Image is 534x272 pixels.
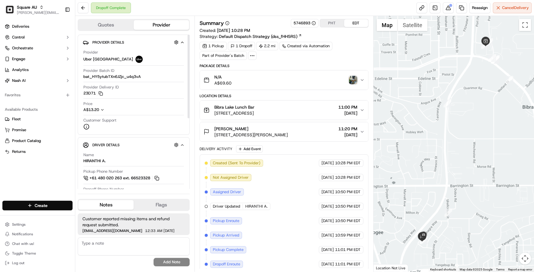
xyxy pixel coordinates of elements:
[102,59,110,66] button: Start new chat
[349,76,357,84] img: photo_proof_of_delivery image
[200,100,368,120] button: Bibra Lake Lunch Bar[STREET_ADDRESS]11:00 PM[DATE]
[508,268,532,271] a: Report a map error
[496,268,505,271] a: Terms (opens in new tab)
[2,259,73,267] button: Log out
[2,230,73,238] button: Notifications
[2,136,73,146] button: Product Catalog
[279,42,332,50] a: Created via Automation
[228,42,255,50] div: 1 Dropoff
[83,107,99,112] span: A$13.20
[12,241,34,246] span: Chat with us!
[335,247,361,252] span: 11:01 PM EDT
[51,88,56,92] div: 💻
[12,127,26,133] span: Promise
[2,54,73,64] button: Engage
[2,105,73,114] div: Available Products
[214,104,254,110] span: Bibra Lake Lunch Bar
[213,261,240,267] span: Dropoff Enroute
[5,138,70,144] a: Product Catalog
[200,94,368,98] div: Location Details
[321,233,334,238] span: [DATE]
[2,76,73,85] button: Nash AI
[60,102,73,106] span: Pylon
[83,118,116,123] span: Customer Support
[163,229,175,233] span: [DATE]
[2,65,73,75] a: Analytics
[213,247,244,252] span: Pickup Complete
[17,10,60,15] button: [PERSON_NAME][EMAIL_ADDRESS][DOMAIN_NAME]
[2,32,73,42] button: Control
[338,132,357,138] span: [DATE]
[12,232,33,236] span: Notifications
[5,149,70,154] a: Returns
[5,5,14,14] img: Square AU
[2,43,73,53] button: Orchestrate
[502,5,529,11] span: Cancel Delivery
[83,187,124,192] span: Dropoff Phone Number
[82,216,185,228] span: Customer reported missing items and refund request submitted.
[460,268,492,271] span: Map data ©2025 Google
[12,87,46,93] span: Knowledge Base
[83,74,141,79] span: bat_HY5ytubTXn6JZjc_u4q3vA
[2,90,73,100] div: Favorites
[338,104,357,110] span: 11:00 PM
[5,127,70,133] a: Promise
[12,116,21,122] span: Fleet
[145,229,162,233] span: 12:33 AM
[398,19,427,31] button: Show satellite imagery
[12,261,24,265] span: Log out
[338,126,357,132] span: 11:20 PM
[375,264,395,272] a: Open this area in Google Maps (opens a new window)
[12,67,29,73] span: Analytics
[344,19,368,27] button: EDT
[214,74,231,80] span: N/A
[6,24,110,33] p: Welcome 👋
[219,33,297,39] span: Default Dispatch Strategy (dss_fHH5RS)
[57,87,97,93] span: API Documentation
[12,56,25,62] span: Engage
[35,202,48,209] span: Create
[335,204,361,209] span: 10:50 PM EDT
[217,28,250,33] span: [DATE] 10:28 PM
[78,200,134,210] button: Notes
[505,76,513,84] div: 1
[12,24,29,29] span: Deliveries
[374,264,408,272] div: Location Not Live
[200,122,368,141] button: [PERSON_NAME][STREET_ADDRESS][PERSON_NAME]11:20 PM[DATE]
[200,147,232,151] div: Delivery Activity
[213,204,240,209] span: Driver Updated
[444,209,452,217] div: 9
[92,40,124,45] span: Provider Details
[17,4,37,10] button: Square AU
[321,160,334,166] span: [DATE]
[320,19,344,27] button: PHT
[472,5,488,11] span: Reassign
[214,132,288,138] span: [STREET_ADDRESS][PERSON_NAME]
[2,114,73,124] button: Fleet
[78,20,134,30] button: Quotes
[519,252,531,264] button: Map camera controls
[335,175,361,180] span: 10:28 PM EDT
[83,158,106,164] div: HIRANTHI A.
[335,189,361,195] span: 10:50 PM EDT
[92,143,120,147] span: Driver Details
[245,204,268,209] span: HIRANTHI A.
[2,240,73,248] button: Chat with us!
[213,175,249,180] span: Not Assigned Driver
[2,249,73,258] button: Toggle Theme
[6,57,17,68] img: 1736555255976-a54dd68f-1ca7-489b-9aae-adbdc363a1c4
[134,200,189,210] button: Flags
[82,229,142,233] span: [EMAIL_ADDRESS][DOMAIN_NAME]
[213,233,239,238] span: Pickup Arrived
[200,33,302,39] div: Strategy:
[2,201,73,210] button: Create
[2,2,62,17] button: Square AUSquare AU[PERSON_NAME][EMAIL_ADDRESS][DOMAIN_NAME]
[83,175,160,181] button: +61 480 020 263 ext. 66523328
[12,35,25,40] span: Control
[83,85,119,90] span: Provider Delivery ID
[200,70,368,90] button: N/AA$69.60photo_proof_of_delivery image
[200,42,227,50] div: 1 Pickup
[83,169,123,174] span: Pickup Phone Number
